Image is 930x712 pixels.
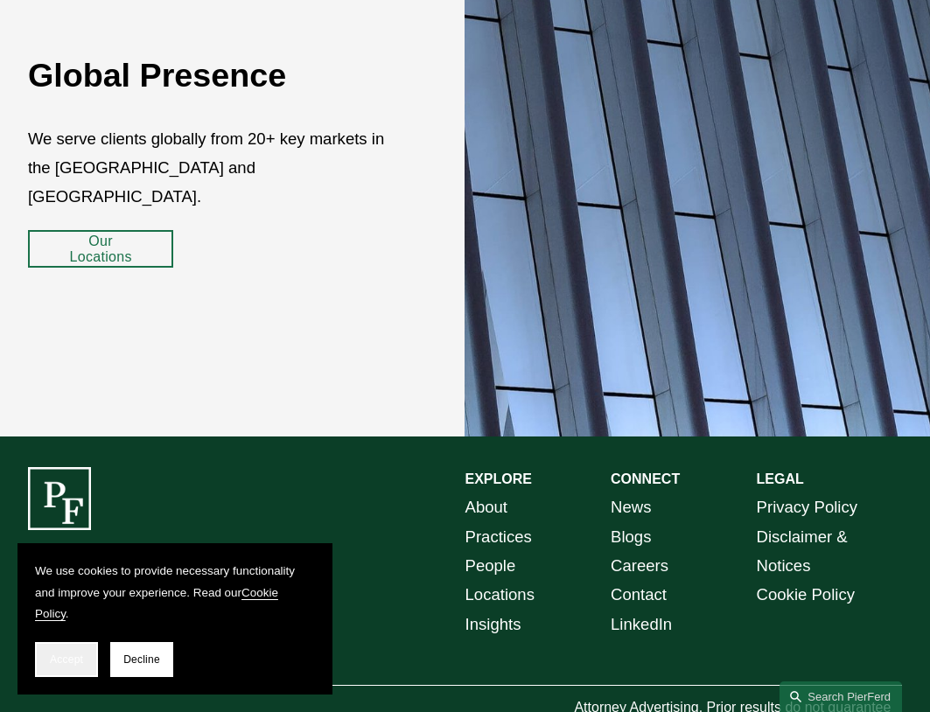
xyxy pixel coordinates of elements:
a: Locations [465,580,535,609]
strong: EXPLORE [465,471,532,486]
a: People [465,551,516,580]
span: Decline [123,653,160,666]
a: Careers [611,551,668,580]
p: We serve clients globally from 20+ key markets in the [GEOGRAPHIC_DATA] and [GEOGRAPHIC_DATA]. [28,124,392,212]
strong: LEGAL [757,471,804,486]
a: Search this site [780,681,902,712]
a: Contact [611,580,667,609]
a: Our Locations [28,230,174,268]
h2: Global Presence [28,56,392,96]
span: Accept [50,653,83,666]
a: LinkedIn [611,610,672,639]
a: About [465,492,507,521]
a: Practices [465,522,532,551]
a: Insights [465,610,521,639]
a: Privacy Policy [757,492,857,521]
button: Decline [110,642,173,677]
a: Blogs [611,522,651,551]
button: Accept [35,642,98,677]
p: We use cookies to provide necessary functionality and improve your experience. Read our . [35,561,315,625]
strong: CONNECT [611,471,680,486]
section: Cookie banner [17,543,332,695]
a: Cookie Policy [35,586,278,620]
a: News [611,492,651,521]
a: Cookie Policy [757,580,855,609]
a: Disclaimer & Notices [757,522,903,581]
